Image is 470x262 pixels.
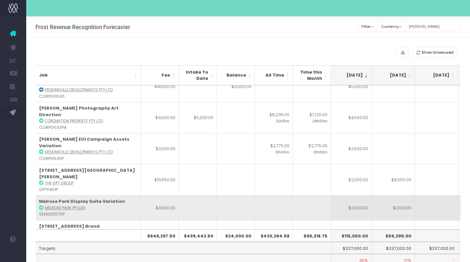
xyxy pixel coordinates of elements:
[217,229,255,242] th: $24,000.00
[372,229,415,242] th: $56,295.00
[45,205,85,211] abbr: Melrose Park PP UJV1
[36,71,141,102] td: : CORP00636
[255,65,293,85] th: All Time: activate to sort column ascending
[328,220,372,251] td: $1,000.00
[328,102,372,133] td: $4,500.00
[45,87,113,93] abbr: Erskineville Developments Pty Ltd
[45,181,73,186] abbr: The GPT Group
[35,24,130,30] h3: Frost Revenue Recognition Forecaster
[141,164,179,195] td: $10,550.00
[8,249,18,259] img: images/default_profile_image.png
[328,164,372,195] td: $2,000.00
[39,198,125,204] strong: Melrose Park Display Suite Variation
[39,136,129,149] strong: [PERSON_NAME] EOI Campaign Assets Variation
[217,65,255,85] th: Balance: activate to sort column ascending
[293,65,331,85] th: Time this Month: activate to sort column ascending
[39,105,119,118] strong: [PERSON_NAME] Photography Art Direction
[36,242,331,254] td: Targets
[276,118,289,124] small: 32h15m
[372,65,415,85] th: Oct 25: activate to sort column ascending
[255,229,293,242] th: $420,264.58
[372,164,415,195] td: $8,550.00
[372,242,415,254] td: $337,000.00
[179,229,217,242] th: $439,442.50
[179,102,217,133] td: $5,000.00
[328,195,372,220] td: $2,000.00
[217,71,255,102] td: $9,000.00
[141,133,179,164] td: $2,500.00
[328,133,372,164] td: $2,500.00
[36,65,141,85] th: Job: activate to sort column ascending
[141,195,179,220] td: $3,000.00
[141,102,179,133] td: $9,500.00
[405,22,461,32] input: Search...
[36,195,141,220] td: : SEKI000575P
[293,102,331,133] td: $7,120.00
[255,133,293,164] td: $2,775.00
[141,65,179,85] th: Fee: activate to sort column ascending
[415,65,458,85] th: Nov 25: activate to sort column ascending
[45,149,113,155] abbr: Erskineville Developments Pty Ltd
[36,220,141,251] td: : GPTF449P
[377,22,405,32] button: Currency
[141,229,179,242] th: $648,287.50
[328,71,372,102] td: $5,000.00
[255,102,293,133] td: $8,235.00
[36,164,141,195] td: : GPTF451P
[328,229,372,242] th: $115,050.00
[293,229,331,242] th: $95,318.75
[39,167,135,180] strong: [STREET_ADDRESS][GEOGRAPHIC_DATA][PERSON_NAME]
[328,242,372,254] td: $327,000.00
[141,71,179,102] td: $14,000.00
[412,47,458,58] button: Show Unsecured
[276,149,289,155] small: 10h00m
[372,195,415,220] td: $1,000.00
[179,220,217,251] td: $18,500.00
[45,118,103,124] abbr: Coronation Property Pty Ltd
[141,220,179,251] td: $19,500.00
[179,65,217,85] th: Intake To Date: activate to sort column ascending
[328,65,372,85] th: Sep 25: activate to sort column ascending
[314,149,327,155] small: 10h00m
[415,242,458,254] td: $337,000.00
[312,118,327,124] small: 28h00m
[421,50,454,55] span: Show Unsecured
[358,22,378,32] button: Filter
[293,133,331,164] td: $2,775.00
[36,102,141,133] td: : CORP0633P4
[39,223,100,236] strong: [STREET_ADDRESS] Brand Position...ategy
[36,133,141,164] td: : CORP0635P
